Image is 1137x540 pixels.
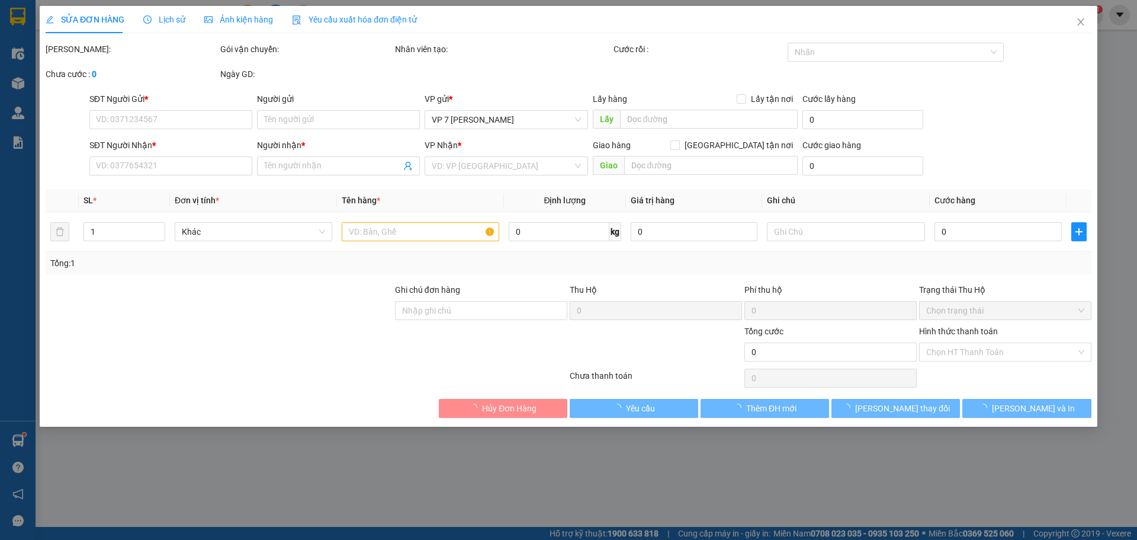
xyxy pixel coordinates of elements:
[919,283,1091,296] div: Trạng thái Thu Hộ
[746,92,798,106] span: Lấy tận nơi
[570,399,698,418] button: Yêu cầu
[767,222,925,241] input: Ghi Chú
[1071,222,1087,241] button: plus
[257,92,420,106] div: Người gửi
[544,196,586,205] span: Định lượng
[593,156,624,175] span: Giao
[614,43,786,56] div: Cước rồi :
[963,399,1091,418] button: [PERSON_NAME] và In
[46,68,218,81] div: Chưa cước :
[46,15,54,24] span: edit
[631,196,675,205] span: Giá trị hàng
[89,139,252,152] div: SĐT Người Nhận
[680,139,798,152] span: [GEOGRAPHIC_DATA] tận nơi
[50,222,69,241] button: delete
[593,94,627,104] span: Lấy hàng
[432,111,581,129] span: VP 7 Phạm Văn Đồng
[744,283,917,301] div: Phí thu hộ
[613,404,626,412] span: loading
[175,196,219,205] span: Đơn vị tính
[395,285,460,295] label: Ghi chú đơn hàng
[220,68,393,81] div: Ngày GD:
[204,15,213,24] span: picture
[89,92,252,106] div: SĐT Người Gửi
[46,15,124,24] span: SỬA ĐƠN HÀNG
[593,110,620,129] span: Lấy
[624,156,798,175] input: Dọc đường
[83,196,93,205] span: SL
[469,404,482,412] span: loading
[404,161,413,171] span: user-add
[292,15,301,25] img: icon
[46,43,218,56] div: [PERSON_NAME]:
[701,399,829,418] button: Thêm ĐH mới
[842,404,855,412] span: loading
[482,402,537,415] span: Hủy Đơn Hàng
[979,404,992,412] span: loading
[802,140,861,150] label: Cước giao hàng
[50,257,439,270] div: Tổng: 1
[143,15,185,24] span: Lịch sử
[620,110,798,129] input: Dọc đường
[425,92,588,106] div: VP gửi
[926,302,1084,319] span: Chọn trạng thái
[831,399,960,418] button: [PERSON_NAME] thay đổi
[855,402,950,415] span: [PERSON_NAME] thay đổi
[1064,6,1097,39] button: Close
[292,15,417,24] span: Yêu cầu xuất hóa đơn điện tử
[182,223,325,241] span: Khác
[92,69,97,79] b: 0
[342,222,499,241] input: VD: Bàn, Ghế
[439,399,567,418] button: Hủy Đơn Hàng
[919,327,998,336] label: Hình thức thanh toán
[593,140,631,150] span: Giao hàng
[934,196,975,205] span: Cước hàng
[395,43,611,56] div: Nhân viên tạo:
[257,139,420,152] div: Người nhận
[342,196,380,205] span: Tên hàng
[763,189,930,212] th: Ghi chú
[395,301,567,320] input: Ghi chú đơn hàng
[802,110,923,129] input: Cước lấy hàng
[992,402,1075,415] span: [PERSON_NAME] và In
[1076,17,1085,27] span: close
[802,94,856,104] label: Cước lấy hàng
[568,369,743,390] div: Chưa thanh toán
[802,156,923,175] input: Cước giao hàng
[220,43,393,56] div: Gói vận chuyển:
[1072,227,1086,237] span: plus
[733,404,746,412] span: loading
[746,402,796,415] span: Thêm ĐH mới
[626,402,655,415] span: Yêu cầu
[204,15,273,24] span: Ảnh kiện hàng
[425,140,458,150] span: VP Nhận
[744,327,783,336] span: Tổng cước
[609,222,621,241] span: kg
[143,15,152,24] span: clock-circle
[570,285,597,295] span: Thu Hộ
